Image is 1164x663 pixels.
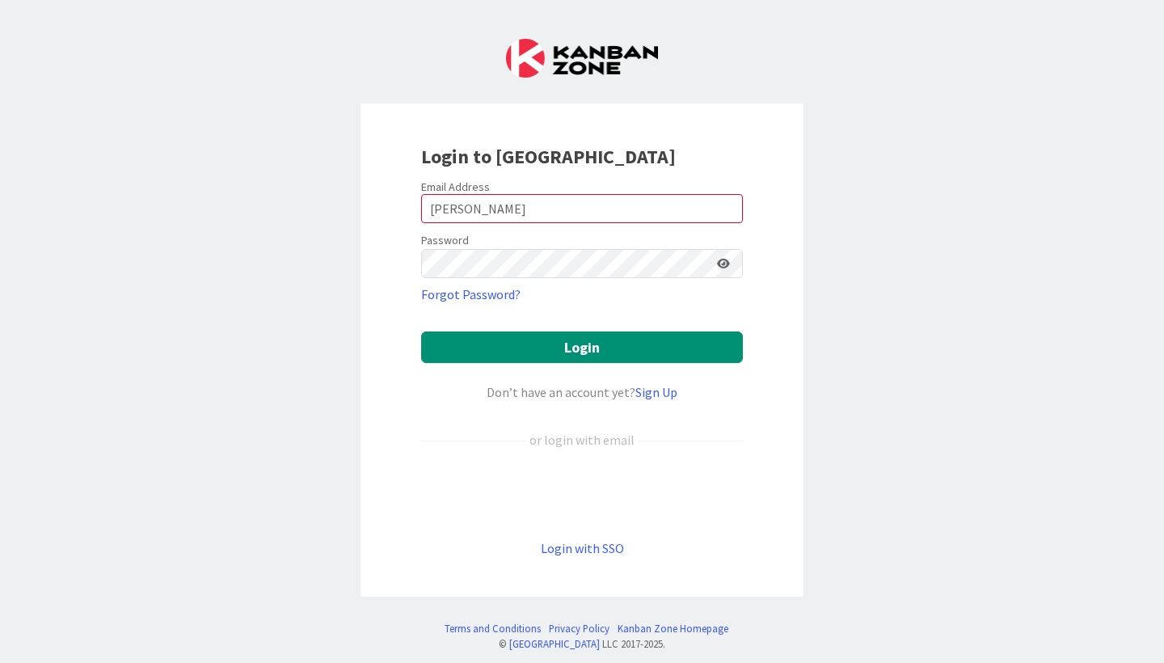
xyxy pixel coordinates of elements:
[413,476,751,512] iframe: Sign in with Google Button
[618,621,728,636] a: Kanban Zone Homepage
[421,382,743,402] div: Don’t have an account yet?
[421,179,490,194] label: Email Address
[549,621,609,636] a: Privacy Policy
[541,540,624,556] a: Login with SSO
[509,637,600,650] a: [GEOGRAPHIC_DATA]
[635,384,677,400] a: Sign Up
[436,636,728,652] div: © LLC 2017- 2025 .
[421,144,676,169] b: Login to [GEOGRAPHIC_DATA]
[421,331,743,363] button: Login
[421,232,469,249] label: Password
[506,39,658,78] img: Kanban Zone
[445,621,541,636] a: Terms and Conditions
[421,285,521,304] a: Forgot Password?
[525,430,639,450] div: or login with email
[421,476,743,512] div: Sign in with Google. Opens in new tab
